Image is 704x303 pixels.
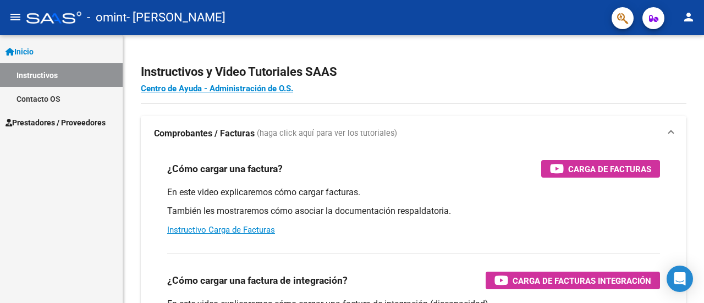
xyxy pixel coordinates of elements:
[141,84,293,93] a: Centro de Ayuda - Administración de O.S.
[141,116,686,151] mat-expansion-panel-header: Comprobantes / Facturas (haga click aquí para ver los tutoriales)
[9,10,22,24] mat-icon: menu
[5,117,106,129] span: Prestadores / Proveedores
[667,266,693,292] div: Open Intercom Messenger
[167,225,275,235] a: Instructivo Carga de Facturas
[257,128,397,140] span: (haga click aquí para ver los tutoriales)
[141,62,686,82] h2: Instructivos y Video Tutoriales SAAS
[513,274,651,288] span: Carga de Facturas Integración
[87,5,127,30] span: - omint
[167,205,660,217] p: También les mostraremos cómo asociar la documentación respaldatoria.
[167,161,283,177] h3: ¿Cómo cargar una factura?
[5,46,34,58] span: Inicio
[167,273,348,288] h3: ¿Cómo cargar una factura de integración?
[541,160,660,178] button: Carga de Facturas
[682,10,695,24] mat-icon: person
[127,5,226,30] span: - [PERSON_NAME]
[568,162,651,176] span: Carga de Facturas
[154,128,255,140] strong: Comprobantes / Facturas
[486,272,660,289] button: Carga de Facturas Integración
[167,186,660,199] p: En este video explicaremos cómo cargar facturas.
